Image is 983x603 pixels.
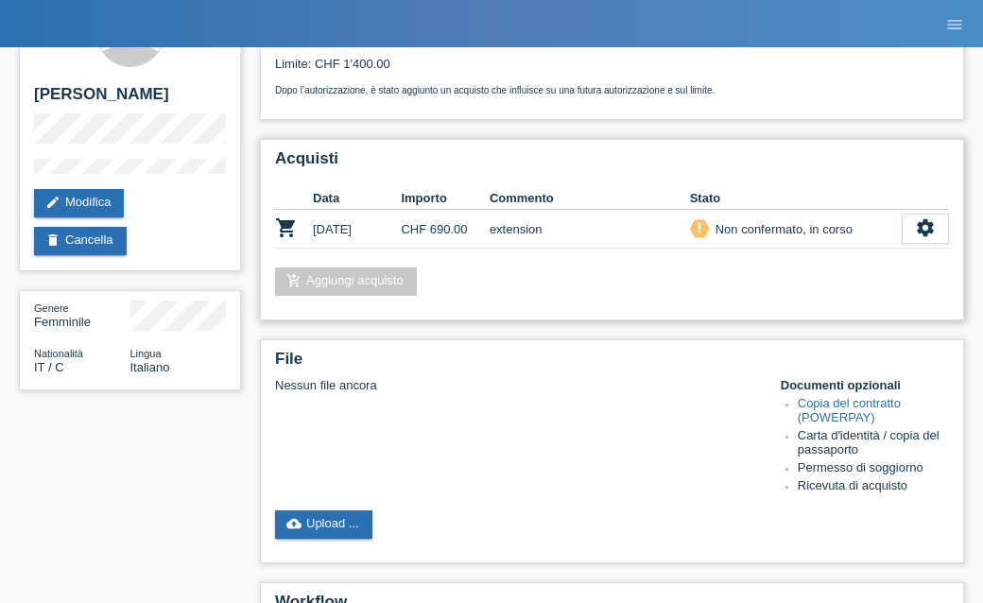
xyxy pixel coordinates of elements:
div: Nessun file ancora [275,378,757,392]
td: [DATE] [313,210,401,249]
i: edit [45,195,60,210]
th: Stato [690,187,902,210]
span: Nationalità [34,348,83,359]
i: delete [45,233,60,248]
div: Femminile [34,301,130,329]
h4: Documenti opzionali [781,378,949,392]
a: deleteCancella [34,227,127,255]
td: CHF 690.00 [401,210,489,249]
li: Permesso di soggiorno [798,460,949,478]
a: add_shopping_cartAggiungi acquisto [275,267,417,296]
a: editModifica [34,189,124,217]
i: settings [915,217,936,238]
div: Limite: CHF 1'400.00 [275,43,949,95]
i: menu [945,15,964,34]
i: add_shopping_cart [286,273,302,288]
li: Ricevuta di acquisto [798,478,949,496]
a: Copia del contratto (POWERPAY) [798,396,901,424]
div: Non confermato, in corso [710,219,853,239]
span: Italiano [130,360,170,374]
h2: File [275,350,949,378]
h2: [PERSON_NAME] [34,85,226,113]
a: menu [936,18,974,29]
span: Italia / C / 22.03.2007 [34,360,64,374]
a: cloud_uploadUpload ... [275,510,372,539]
li: Carta d'identità / copia del passaporto [798,428,949,460]
td: extension [490,210,690,249]
i: priority_high [693,221,706,234]
p: Dopo l’autorizzazione, è stato aggiunto un acquisto che influisce su una futura autorizzazione e ... [275,85,949,95]
th: Commento [490,187,690,210]
span: Lingua [130,348,162,359]
span: Genere [34,302,69,314]
i: cloud_upload [286,516,302,531]
th: Data [313,187,401,210]
i: POSP00028350 [275,216,298,239]
h2: Acquisti [275,149,949,178]
th: Importo [401,187,489,210]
